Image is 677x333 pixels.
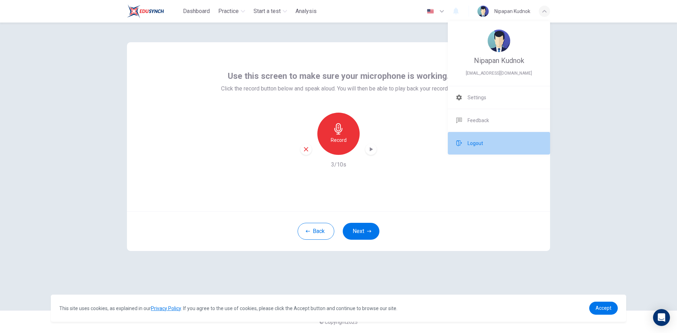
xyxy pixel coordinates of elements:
[448,86,550,109] a: Settings
[456,69,542,77] span: nipapan@pm.ac.th
[653,309,670,326] div: Open Intercom Messenger
[468,139,483,147] span: Logout
[488,30,510,52] img: Profile picture
[468,116,489,125] span: Feedback
[474,56,524,65] span: Nipapan Kudnok
[468,93,486,102] span: Settings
